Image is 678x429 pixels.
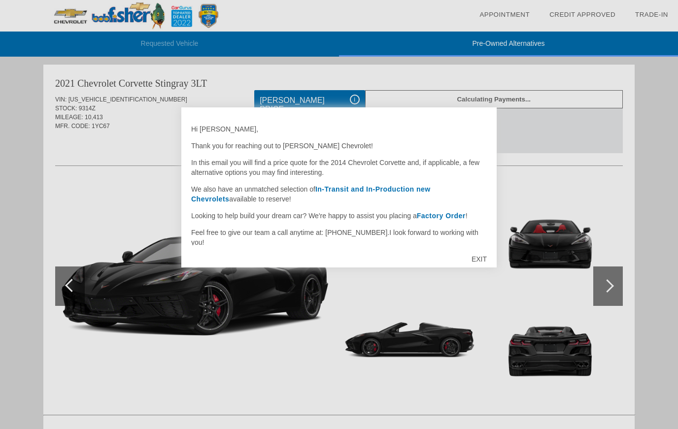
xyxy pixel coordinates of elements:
[191,159,479,176] span: In this email you will find a price quote for the 2014 Chevrolet Corvette and, if applicable, a f...
[191,212,468,220] span: Looking to help build your dream car? We're happy to assist you placing a !
[191,228,487,247] p: I look forward to working with you!
[462,244,497,274] div: EXIT
[191,229,389,236] span: Feel free to give our team a call anytime at: [PHONE_NUMBER].
[479,11,530,18] a: Appointment
[191,185,431,203] a: In-Transit and In-Production new Chevrolets
[191,125,258,133] span: Hi [PERSON_NAME],
[549,11,615,18] a: Credit Approved
[417,212,466,220] a: Factory Order
[191,185,431,203] span: We also have an unmatched selection of available to reserve!
[635,11,668,18] a: Trade-In
[191,142,373,150] span: Thank you for reaching out to [PERSON_NAME] Chevrolet!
